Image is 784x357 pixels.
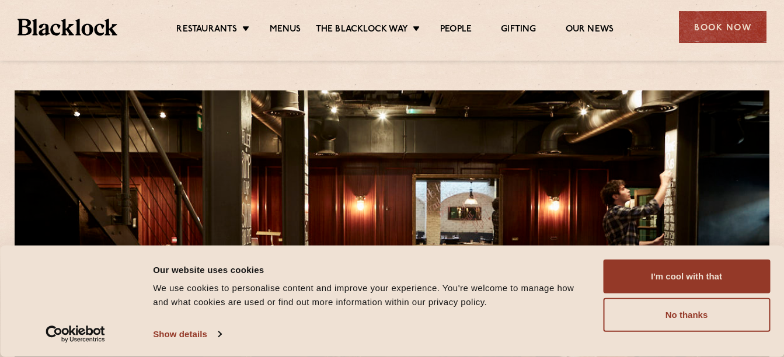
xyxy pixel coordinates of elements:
a: Restaurants [176,24,237,37]
img: BL_Textured_Logo-footer-cropped.svg [18,19,117,36]
a: The Blacklock Way [316,24,408,37]
button: I'm cool with that [603,260,770,293]
a: Show details [153,325,221,343]
div: Book Now [679,11,766,43]
a: Gifting [501,24,536,37]
button: No thanks [603,298,770,332]
div: We use cookies to personalise content and improve your experience. You're welcome to manage how a... [153,281,590,309]
div: Our website uses cookies [153,262,590,276]
a: Our News [566,24,614,37]
a: People [440,24,472,37]
a: Usercentrics Cookiebot - opens in a new window [25,325,127,343]
a: Menus [270,24,301,37]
